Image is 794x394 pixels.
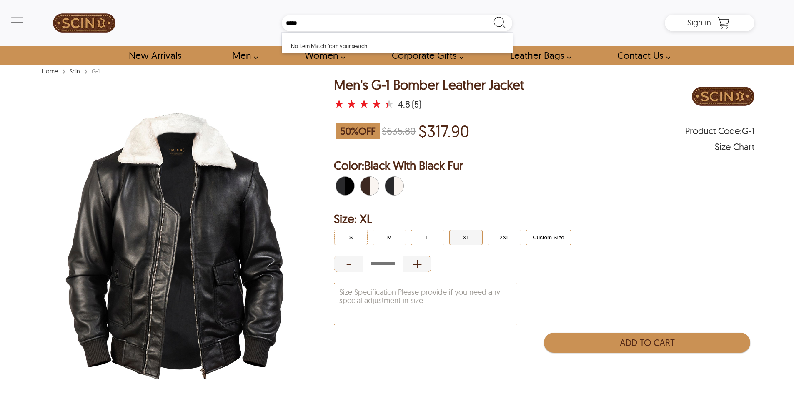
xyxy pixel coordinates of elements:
[398,100,410,108] div: 4.8
[334,211,754,227] h2: Selected Filter by Size: XL
[334,175,356,197] div: Black With Black Fur
[359,100,369,108] label: 3 rating
[501,46,576,65] a: Shop Leather Bags
[692,78,754,117] a: Brand Logo PDP Image
[336,123,380,139] span: 50 % OFF
[526,230,571,245] button: Click to select Custom Size
[364,158,463,173] span: Black With Black Fur
[382,125,416,137] strike: $635.80
[334,157,754,174] h2: Selected Color: by Black With Black Fur
[346,100,357,108] label: 2 rating
[685,127,754,135] span: Product Code: G-1
[334,256,363,272] div: Decrease Quantity of Item
[40,4,129,42] a: SCIN
[84,63,88,78] span: ›
[715,17,732,29] a: Shopping Cart
[544,357,750,376] iframe: PayPal
[488,230,521,245] button: Click to select 2XL
[40,68,60,75] a: Home
[687,17,711,28] span: Sign in
[334,283,517,325] textarea: Size Specification Please provide if you need any special adjustment in size.
[411,230,444,245] button: Click to select L
[449,230,483,245] button: Click to select XL
[282,33,513,53] div: No Item Match from your search
[715,143,754,151] div: Size Chart
[412,100,421,108] div: (5)
[291,42,502,50] div: No Item Match from your search.
[608,46,675,65] a: contact-us
[418,121,469,141] p: Price of $317.90
[119,46,190,65] a: Shop New Arrivals
[62,63,65,78] span: ›
[373,230,406,245] button: Click to select M
[334,230,368,245] button: Click to select S
[334,78,524,92] h1: Men's G-1 Bomber Leather Jacket
[68,68,82,75] a: Scin
[53,4,115,42] img: SCIN
[358,175,381,197] div: Brown With White Fur
[371,100,382,108] label: 4 rating
[90,67,102,75] div: G-1
[687,20,711,27] a: Sign in
[295,46,350,65] a: Shop Women Leather Jackets
[334,100,344,108] label: 1 rating
[223,46,263,65] a: shop men's leather jackets
[692,78,754,115] img: Brand Logo PDP Image
[383,175,406,197] div: Black With White Fur
[382,46,468,65] a: Shop Leather Corporate Gifts
[334,98,396,110] a: Men's G-1 Bomber Leather Jacket with a 4.8 Star Rating and 5 Product Review }
[403,256,431,272] div: Increase Quantity of Item
[544,333,750,353] button: Add to Cart
[384,100,394,108] label: 5 rating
